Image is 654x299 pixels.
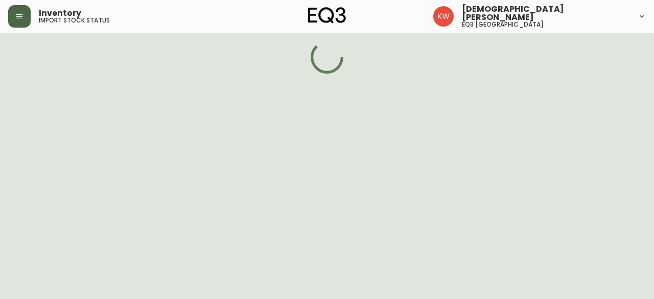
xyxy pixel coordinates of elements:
[433,6,454,27] img: f33162b67396b0982c40ce2a87247151
[39,17,110,24] h5: import stock status
[308,7,346,24] img: logo
[462,21,544,28] h5: eq3 [GEOGRAPHIC_DATA]
[462,5,629,21] span: [DEMOGRAPHIC_DATA][PERSON_NAME]
[39,9,81,17] span: Inventory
